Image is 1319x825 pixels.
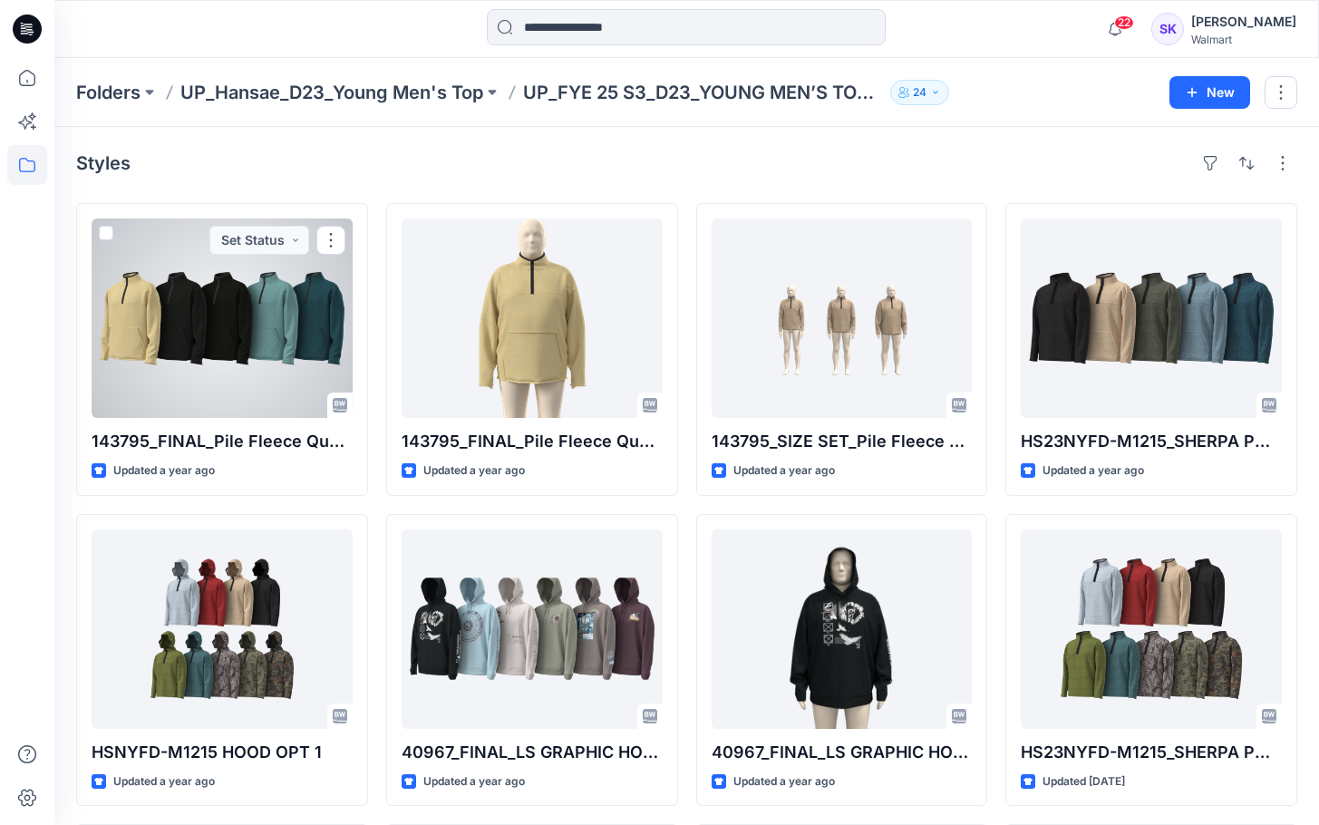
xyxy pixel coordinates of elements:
p: Updated a year ago [423,772,525,791]
p: 143795_FINAL_Pile Fleece Quarter Zip_BIG [402,429,663,454]
p: 143795_SIZE SET_Pile Fleece Quarter Zip [712,429,973,454]
a: 143795_FINAL_Pile Fleece Quarter Zip_BIG [402,218,663,418]
p: Updated a year ago [423,461,525,480]
div: SK [1151,13,1184,45]
a: 143795_SIZE SET_Pile Fleece Quarter Zip [712,218,973,418]
div: Walmart [1191,33,1296,46]
p: 143795_FINAL_Pile Fleece Quarter Zip_REG [92,429,353,454]
p: Updated a year ago [1043,461,1144,480]
span: 22 [1114,15,1134,30]
p: Updated a year ago [113,772,215,791]
p: UP_FYE 25 S3_D23_YOUNG MEN’S TOP HANSAE [523,80,883,105]
p: 24 [913,82,926,102]
p: HS23NYFD-M1215_SHERPA PULLOVER_OPT 2 [1021,740,1282,765]
p: Updated a year ago [113,461,215,480]
button: 24 [890,80,949,105]
p: Updated a year ago [733,461,835,480]
div: [PERSON_NAME] [1191,11,1296,33]
a: 143795_FINAL_Pile Fleece Quarter Zip_REG [92,218,353,418]
a: 40967_FINAL_LS GRAPHIC HOODIE_M [402,529,663,729]
a: UP_Hansae_D23_Young Men's Top [180,80,483,105]
p: Updated [DATE] [1043,772,1125,791]
a: Folders [76,80,141,105]
p: Updated a year ago [733,772,835,791]
h4: Styles [76,152,131,174]
a: HSNYFD-M1215 HOOD OPT 1 [92,529,353,729]
a: HS23NYFD-M1215_SHERPA PULLOVER_OPT 1 [1021,218,1282,418]
p: 40967_FINAL_LS GRAPHIC HOODIE_2XL [712,740,973,765]
button: New [1169,76,1250,109]
p: 40967_FINAL_LS GRAPHIC HOODIE_M [402,740,663,765]
a: HS23NYFD-M1215_SHERPA PULLOVER_OPT 2 [1021,529,1282,729]
p: HSNYFD-M1215 HOOD OPT 1 [92,740,353,765]
p: HS23NYFD-M1215_SHERPA PULLOVER_OPT 1 [1021,429,1282,454]
a: 40967_FINAL_LS GRAPHIC HOODIE_2XL [712,529,973,729]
